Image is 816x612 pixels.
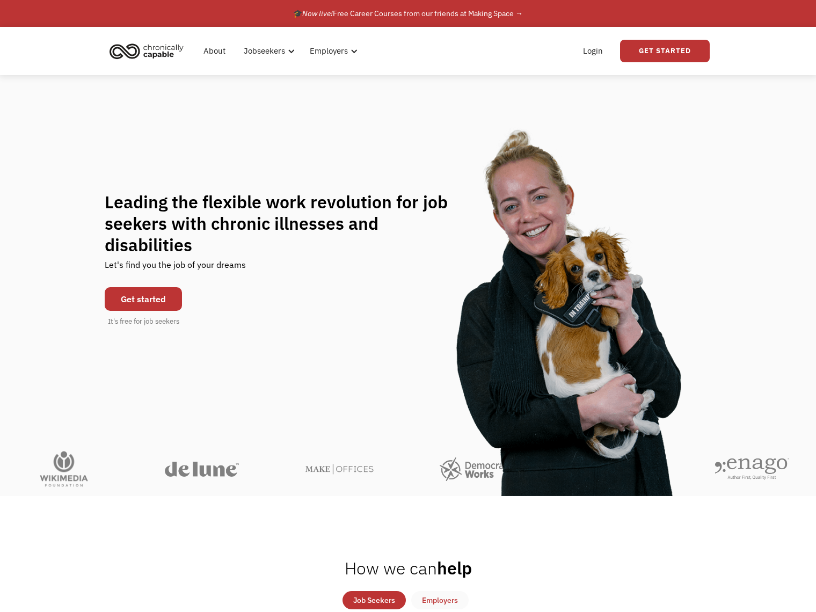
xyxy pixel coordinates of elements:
a: Login [577,34,609,68]
h1: Leading the flexible work revolution for job seekers with chronic illnesses and disabilities [105,191,469,256]
div: Let's find you the job of your dreams [105,256,246,282]
img: Chronically Capable logo [106,39,187,63]
a: Get Started [620,40,710,62]
div: Employers [303,34,361,68]
div: Jobseekers [237,34,298,68]
h2: help [345,557,472,579]
div: Employers [422,594,458,607]
div: It's free for job seekers [108,316,179,327]
div: Job Seekers [353,594,395,607]
a: Get started [105,287,182,311]
div: 🎓 Free Career Courses from our friends at Making Space → [293,7,523,20]
em: Now live! [302,9,333,18]
span: How we can [345,557,437,579]
a: home [106,39,192,63]
a: About [197,34,232,68]
div: Employers [310,45,348,57]
div: Jobseekers [244,45,285,57]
